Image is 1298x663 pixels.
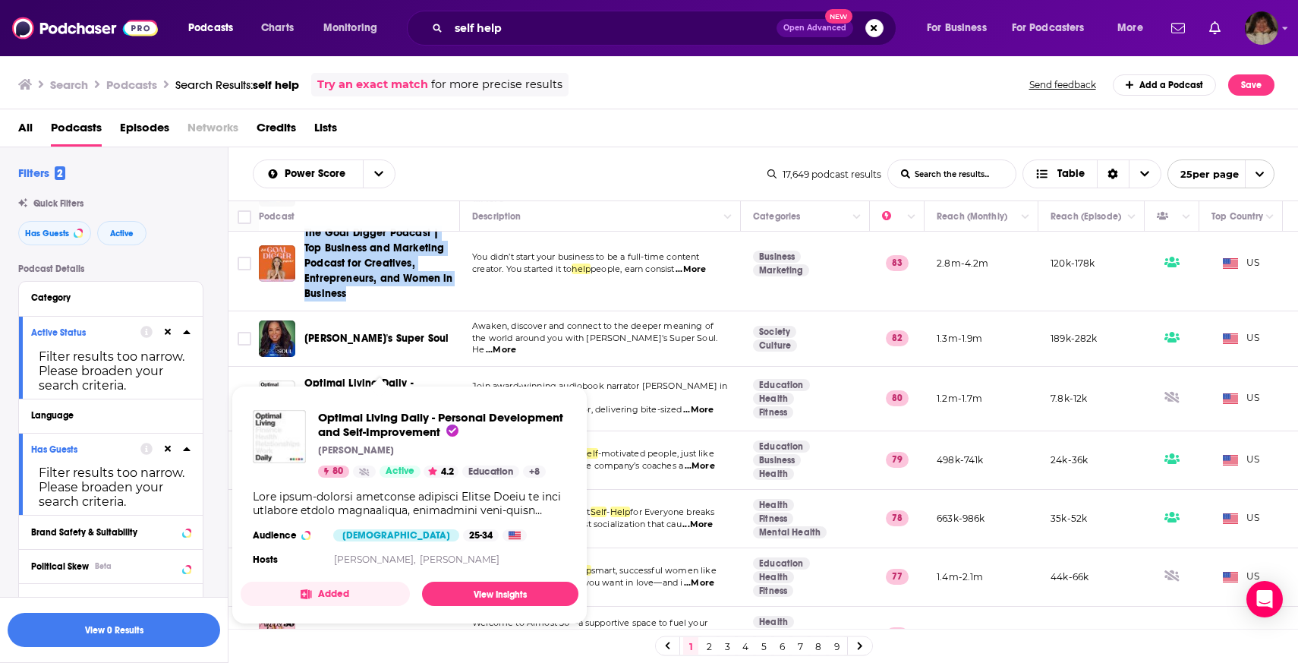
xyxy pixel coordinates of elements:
[31,327,131,338] div: Active Status
[318,410,563,439] span: Optimal Living Daily - Personal Development and Self-Improvement
[363,160,395,188] button: open menu
[253,554,278,566] h4: Hosts
[51,115,102,147] a: Podcasts
[583,448,598,459] span: self
[386,464,414,479] span: Active
[753,393,794,405] a: Health
[463,529,499,541] div: 25-34
[719,208,737,226] button: Column Actions
[825,9,852,24] span: New
[1051,257,1095,270] p: 120k-178k
[333,529,459,541] div: [DEMOGRAPHIC_DATA]
[1228,74,1274,96] button: Save
[1223,511,1260,526] span: US
[753,339,797,352] a: Culture
[676,264,706,276] span: ...More
[317,76,428,93] a: Try an exact match
[18,221,91,245] button: Has Guests
[720,637,735,655] a: 3
[472,320,714,331] span: Awaken, discover and connect to the deeper meaning of
[591,264,674,274] span: people, earn consist
[253,410,306,463] a: Optimal Living Daily - Personal Development and Self-Improvement
[31,522,191,541] button: Brand Safety & Suitability
[937,392,983,405] p: 1.2m-1.7m
[753,616,794,628] a: Health
[420,554,499,565] a: [PERSON_NAME]
[886,255,909,270] p: 83
[1057,169,1085,179] span: Table
[1245,11,1278,45] button: Show profile menu
[1223,331,1260,346] span: US
[31,292,181,303] div: Category
[449,16,777,40] input: Search podcasts, credits, & more...
[1016,208,1035,226] button: Column Actions
[304,331,449,346] a: [PERSON_NAME]'s Super Soul
[753,379,810,391] a: Education
[18,264,203,274] p: Podcast Details
[462,466,519,478] a: Education
[1246,581,1283,617] div: Open Intercom Messenger
[318,410,566,439] a: Optimal Living Daily - Personal Development and Self-Improvement
[12,14,158,43] a: Podchaser - Follow, Share and Rate Podcasts
[886,569,909,584] p: 77
[1002,16,1107,40] button: open menu
[380,466,421,478] a: Active
[253,529,321,541] h3: Audience
[606,507,610,517] span: -
[31,561,89,572] span: Political Skew
[916,16,1006,40] button: open menu
[811,637,826,655] a: 8
[886,510,909,526] p: 78
[472,617,707,628] span: Welcome to Almost 30—a supportive space to fuel your
[314,115,337,147] a: Lists
[178,16,253,40] button: open menu
[110,229,134,238] span: Active
[106,77,157,92] h3: Podcasts
[753,526,827,538] a: Mental Health
[753,499,794,511] a: Health
[753,440,810,453] a: Education
[1051,512,1087,525] p: 35k-52k
[259,320,295,357] img: Oprah's Super Soul
[259,207,295,226] div: Podcast
[829,637,844,655] a: 9
[1168,163,1239,186] span: 25 per page
[903,208,921,226] button: Column Actions
[684,577,714,589] span: ...More
[591,507,607,517] span: Self
[31,527,178,538] div: Brand Safety & Suitability
[1211,207,1263,226] div: Top Country
[886,330,909,346] p: 82
[1223,256,1260,271] span: US
[682,519,713,531] span: ...More
[937,570,984,583] p: 1.4m-2.1m
[683,637,698,655] a: 1
[187,115,238,147] span: Networks
[572,264,591,274] span: help
[753,557,810,570] a: Education
[1022,159,1161,188] h2: Choose View
[318,444,394,456] p: [PERSON_NAME]
[241,582,410,606] button: Added
[257,115,296,147] a: Credits
[882,207,903,226] div: Power Score
[18,115,33,147] span: All
[1223,628,1260,643] span: US
[304,376,455,421] a: Optimal Living Daily - Personal Development andSelf-Improvement
[701,637,717,655] a: 2
[1223,570,1260,585] span: US
[175,77,299,92] div: Search Results:
[472,404,682,415] span: personal growth accelerator, delivering bite-sized
[304,226,455,302] a: The Goal Digger Podcast | Top Business and Marketing Podcast for Creatives, Entrepreneurs, and Wo...
[55,166,65,180] span: 2
[33,198,83,209] span: Quick Filters
[1223,391,1260,406] span: US
[472,251,700,262] span: You didn’t start your business to be a full-time content
[472,519,682,529] span: down the centuries of sexist socialization that cau
[685,460,715,472] span: ...More
[937,453,984,466] p: 498k-741k
[486,344,516,356] span: ...More
[738,637,753,655] a: 4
